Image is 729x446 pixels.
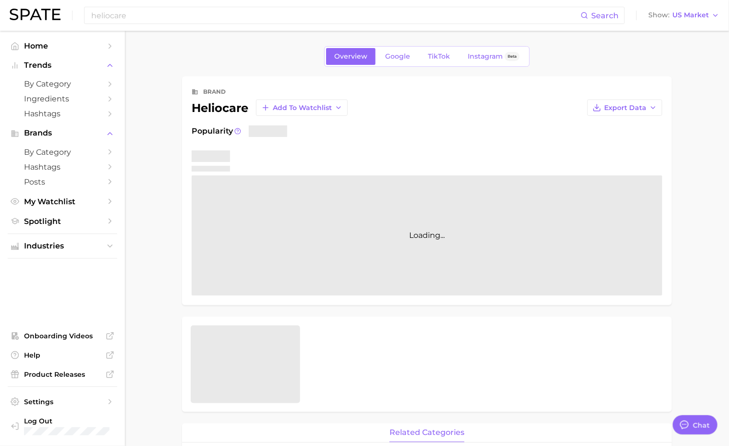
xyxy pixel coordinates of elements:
span: Overview [334,52,367,61]
span: Add to Watchlist [273,104,332,112]
button: Industries [8,239,117,253]
img: SPATE [10,9,61,20]
a: TikTok [420,48,458,65]
span: Search [591,11,619,20]
span: Log Out [24,417,110,425]
span: Instagram [468,52,503,61]
span: US Market [672,12,709,18]
div: Loading... [192,175,662,296]
a: Ingredients [8,91,117,106]
a: My Watchlist [8,194,117,209]
span: by Category [24,79,101,88]
a: Home [8,38,117,53]
button: Brands [8,126,117,140]
a: Settings [8,395,117,409]
span: TikTok [428,52,450,61]
span: Google [385,52,410,61]
span: Settings [24,397,101,406]
span: Industries [24,242,101,250]
a: InstagramBeta [460,48,528,65]
a: by Category [8,76,117,91]
a: Spotlight [8,214,117,229]
button: Add to Watchlist [256,99,348,116]
span: Onboarding Videos [24,332,101,340]
a: Posts [8,174,117,189]
span: Ingredients [24,94,101,103]
span: Export Data [604,104,646,112]
button: Trends [8,58,117,73]
a: Product Releases [8,367,117,382]
span: Show [648,12,669,18]
a: Google [377,48,418,65]
span: Help [24,351,101,359]
a: Help [8,348,117,362]
input: Search here for a brand, industry, or ingredient [90,7,581,24]
span: Product Releases [24,370,101,379]
span: Beta [508,52,517,61]
span: Home [24,41,101,50]
span: by Category [24,148,101,157]
span: Popularity [192,125,233,137]
span: Spotlight [24,217,101,226]
span: Trends [24,61,101,70]
a: Overview [326,48,376,65]
a: Log out. Currently logged in with e-mail amora@soldejaneiro.com. [8,414,117,438]
span: related categories [389,428,464,437]
button: Export Data [587,99,662,116]
span: Hashtags [24,162,101,172]
a: Onboarding Videos [8,329,117,343]
a: by Category [8,145,117,160]
span: My Watchlist [24,197,101,206]
a: Hashtags [8,160,117,174]
div: brand [203,86,226,98]
span: Hashtags [24,109,101,118]
div: heliocare [192,99,348,116]
a: Hashtags [8,106,117,121]
button: ShowUS Market [646,9,722,22]
span: Brands [24,129,101,137]
span: Posts [24,177,101,186]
